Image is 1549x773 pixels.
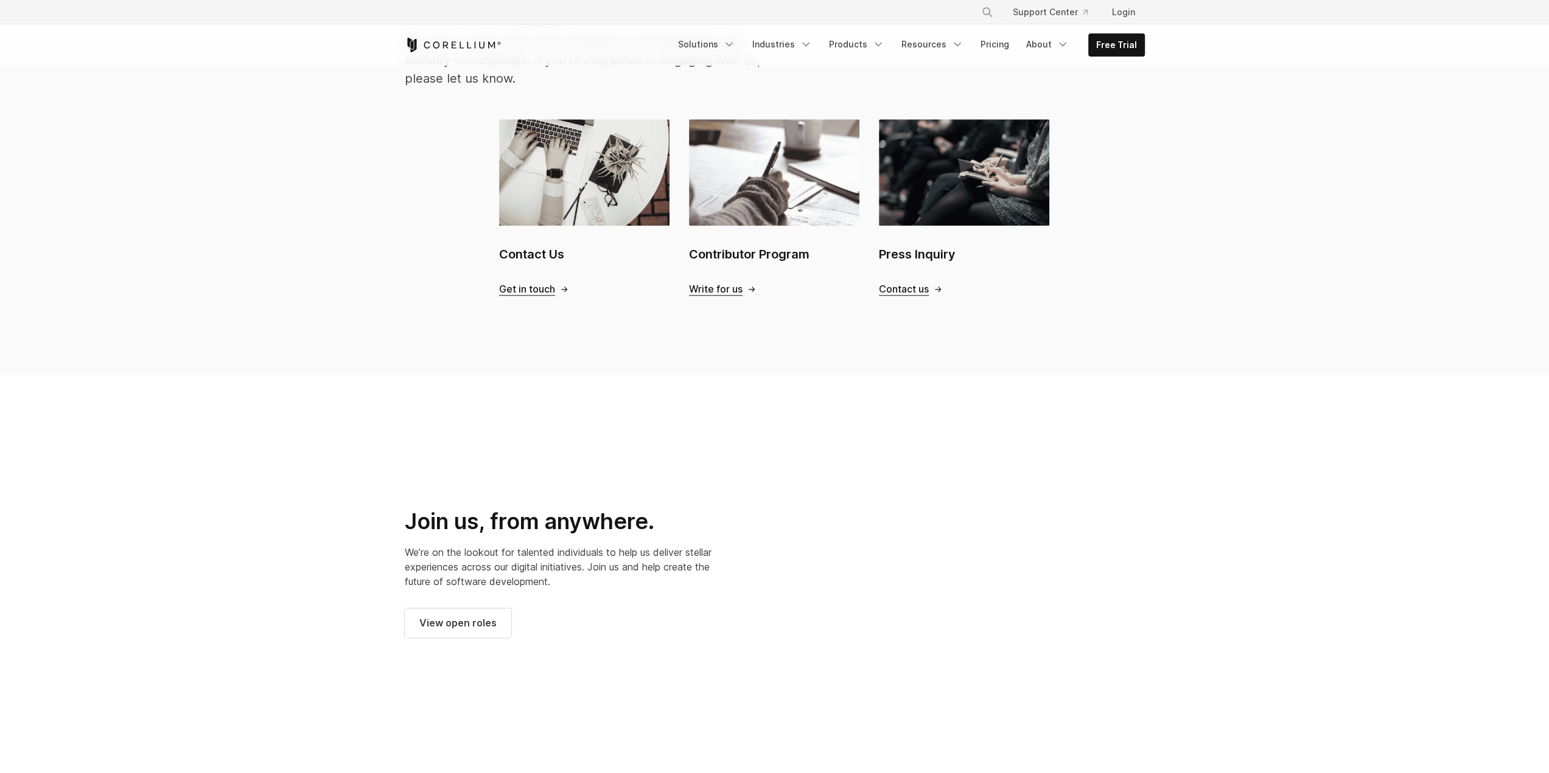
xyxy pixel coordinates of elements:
a: View open roles [405,608,511,637]
span: Contact us [879,283,929,296]
a: Contributor Program Contributor Program Write for us [689,119,859,295]
h2: Contributor Program [689,245,859,263]
a: Press Inquiry Press Inquiry Contact us [879,119,1049,295]
a: Resources [894,33,971,55]
span: Write for us [689,283,743,296]
a: Contact Us Contact Us Get in touch [499,119,670,295]
p: We’re on the lookout for talented individuals to help us deliver stellar experiences across our d... [405,545,716,589]
button: Search [976,1,998,23]
span: Get in touch [499,283,555,296]
a: Free Trial [1089,34,1144,56]
h2: Join us, from anywhere. [405,508,716,535]
a: Corellium Home [405,38,502,52]
a: Industries [745,33,819,55]
a: Support Center [1003,1,1097,23]
a: Pricing [973,33,1016,55]
div: Navigation Menu [967,1,1145,23]
span: View open roles [419,615,497,630]
a: Solutions [671,33,743,55]
h2: Press Inquiry [879,245,1049,263]
h2: Contact Us [499,245,670,263]
a: Products [822,33,892,55]
a: About [1019,33,1076,55]
img: Contact Us [499,119,670,225]
img: Contributor Program [689,119,859,225]
img: Press Inquiry [879,119,1049,225]
a: Login [1102,1,1145,23]
div: Navigation Menu [671,33,1145,57]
